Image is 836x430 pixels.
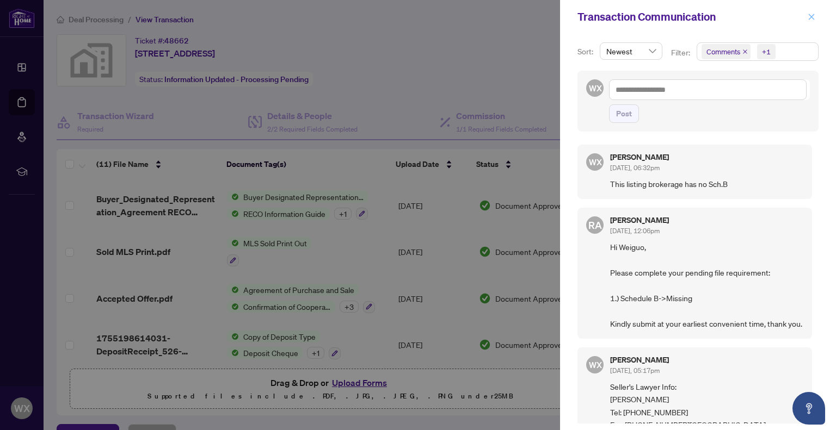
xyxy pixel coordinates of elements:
span: Comments [706,46,740,57]
span: [DATE], 05:17pm [610,366,660,375]
span: [DATE], 06:32pm [610,164,660,172]
h5: [PERSON_NAME] [610,216,669,224]
span: WX [588,82,601,95]
p: Sort: [577,46,595,58]
span: close [742,49,748,54]
span: close [808,13,815,21]
span: WX [588,155,601,168]
div: Transaction Communication [577,9,804,25]
span: Comments [702,44,751,59]
span: This listing brokerage has no Sch.B [610,178,803,190]
h5: [PERSON_NAME] [610,153,669,161]
span: RA [588,217,602,233]
span: [DATE], 12:06pm [610,227,660,235]
button: Post [609,104,639,123]
h5: [PERSON_NAME] [610,356,669,364]
div: +1 [762,46,771,57]
span: Hi Weiguo, Please complete your pending file requirement: 1.) Schedule B->Missing Kindly submit a... [610,241,803,330]
p: Filter: [671,47,692,59]
button: Open asap [792,392,825,425]
span: WX [588,358,601,371]
span: Newest [606,43,656,59]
